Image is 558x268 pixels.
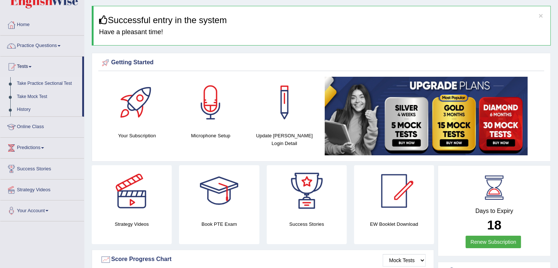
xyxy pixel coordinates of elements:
img: small5.jpg [325,77,528,155]
a: Take Mock Test [14,90,82,104]
a: History [14,103,82,116]
a: Practice Questions [0,36,84,54]
a: Tests [0,57,82,75]
b: 18 [487,218,502,232]
h4: Update [PERSON_NAME] Login Detail [251,132,318,147]
a: Success Stories [0,159,84,177]
button: × [539,12,543,19]
a: Your Account [0,200,84,219]
h4: Your Subscription [104,132,170,140]
h4: Have a pleasant time! [99,29,545,36]
a: Predictions [0,138,84,156]
h4: Success Stories [267,220,347,228]
h4: Book PTE Exam [179,220,259,228]
h3: Successful entry in the system [99,15,545,25]
a: Home [0,15,84,33]
div: Score Progress Chart [100,254,426,265]
a: Renew Subscription [466,236,521,248]
h4: EW Booklet Download [354,220,434,228]
h4: Microphone Setup [178,132,244,140]
h4: Strategy Videos [92,220,172,228]
a: Take Practice Sectional Test [14,77,82,90]
h4: Days to Expiry [446,208,542,214]
div: Getting Started [100,57,542,68]
a: Strategy Videos [0,180,84,198]
a: Online Class [0,117,84,135]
